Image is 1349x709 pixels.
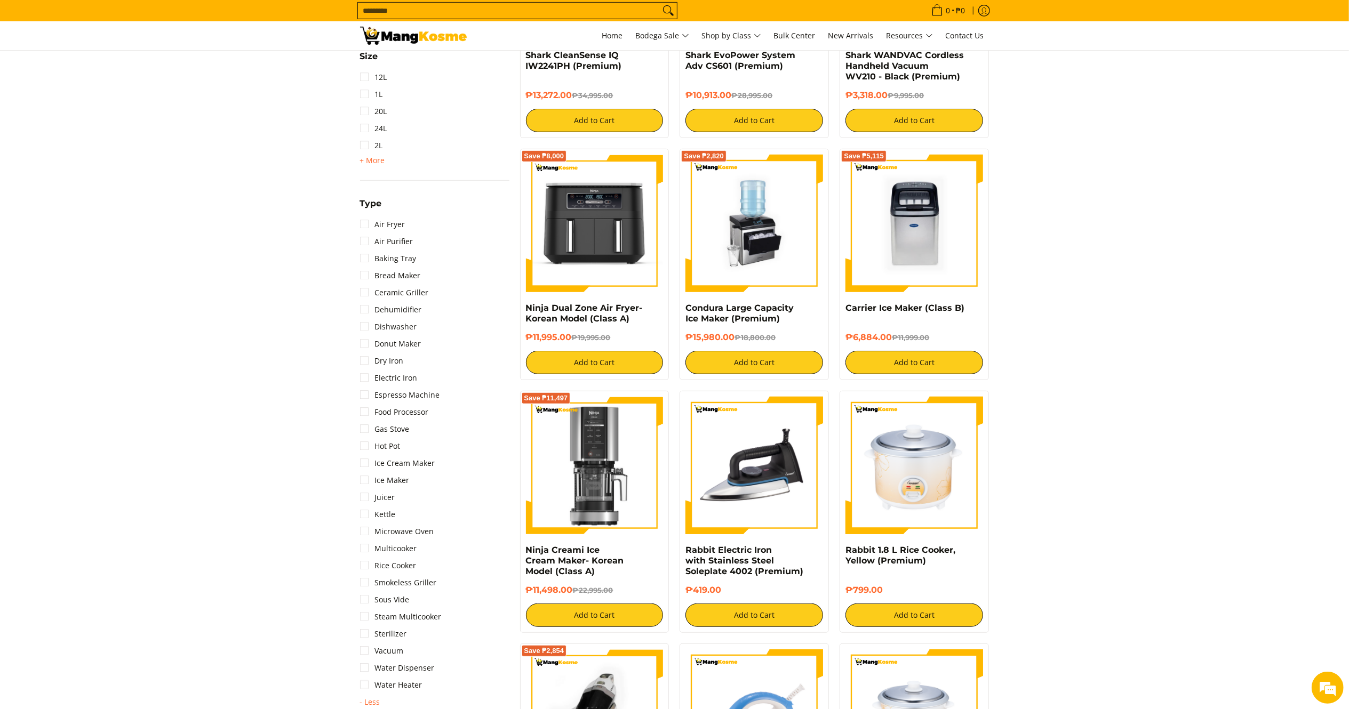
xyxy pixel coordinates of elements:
[360,574,437,591] a: Smokeless Griller
[685,545,803,576] a: Rabbit Electric Iron with Stainless Steel Soleplate 4002 (Premium)
[702,29,761,43] span: Shop by Class
[828,30,874,41] span: New Arrivals
[685,303,794,324] a: Condura Large Capacity Ice Maker (Premium)
[526,545,624,576] a: Ninja Creami Ice Cream Maker- Korean Model (Class A)
[360,523,434,540] a: Microwave Oven
[928,5,969,17] span: •
[360,52,378,69] summary: Open
[526,332,664,343] h6: ₱11,995.00
[360,301,422,318] a: Dehumidifier
[940,21,989,50] a: Contact Us
[360,659,435,676] a: Water Dispenser
[360,455,435,472] a: Ice Cream Maker
[526,90,664,101] h6: ₱13,272.00
[524,648,564,654] span: Save ₱2,854
[845,303,964,313] a: Carrier Ice Maker (Class B)
[697,21,767,50] a: Shop by Class
[685,397,823,534] img: https://mangkosme.com/products/rabbit-electric-iron-with-stainless-steel-soleplate-4002-class-a
[360,284,429,301] a: Ceramic Griller
[597,21,628,50] a: Home
[685,155,823,292] img: https://mangkosme.com/products/condura-large-capacity-ice-maker-premium
[774,30,816,41] span: Bulk Center
[685,603,823,627] button: Add to Cart
[360,154,385,167] summary: Open
[477,21,989,50] nav: Main Menu
[360,506,396,523] a: Kettle
[845,545,955,566] a: Rabbit 1.8 L Rice Cooker, Yellow (Premium)
[360,386,440,404] a: Espresso Machine
[845,603,983,627] button: Add to Cart
[845,332,983,343] h6: ₱6,884.00
[360,421,410,438] a: Gas Stove
[573,586,613,594] del: ₱22,995.00
[945,7,952,14] span: 0
[526,603,664,627] button: Add to Cart
[685,90,823,101] h6: ₱10,913.00
[735,333,776,342] del: ₱18,800.00
[360,676,422,694] a: Water Heater
[769,21,821,50] a: Bulk Center
[946,30,984,41] span: Contact Us
[685,50,795,71] a: Shark EvoPower System Adv CS601 (Premium)
[526,155,664,292] img: ninja-dual-zone-air-fryer-full-view-mang-kosme
[572,333,611,342] del: ₱19,995.00
[685,109,823,132] button: Add to Cart
[524,395,568,401] span: Save ₱11,497
[526,109,664,132] button: Add to Cart
[360,608,442,625] a: Steam Multicooker
[360,250,417,267] a: Baking Tray
[845,155,983,292] img: Carrier Ice Maker (Class B)
[845,109,983,132] button: Add to Cart
[845,90,983,101] h6: ₱3,318.00
[845,50,964,82] a: Shark WANDVAC Cordless Handheld Vacuum WV210 - Black (Premium)
[360,404,429,421] a: Food Processor
[526,585,664,595] h6: ₱11,498.00
[602,30,623,41] span: Home
[572,91,613,100] del: ₱34,995.00
[845,585,983,595] h6: ₱799.00
[823,21,879,50] a: New Arrivals
[360,267,421,284] a: Bread Maker
[360,86,383,103] a: 1L
[892,333,929,342] del: ₱11,999.00
[526,397,664,534] img: ninja-creami-ice-cream-maker-gray-korean-model-full-view-mang-kosme
[360,199,382,216] summary: Open
[360,591,410,608] a: Sous Vide
[360,369,418,386] a: Electric Iron
[685,332,823,343] h6: ₱15,980.00
[360,352,404,369] a: Dry Iron
[630,21,695,50] a: Bodega Sale
[360,438,401,455] a: Hot Pot
[360,120,387,137] a: 24L
[360,489,395,506] a: Juicer
[360,472,410,489] a: Ice Maker
[524,153,564,159] span: Save ₱8,000
[360,69,387,86] a: 12L
[731,91,772,100] del: ₱28,995.00
[526,303,643,324] a: Ninja Dual Zone Air Fryer- Korean Model (Class A)
[360,318,417,335] a: Dishwasher
[845,351,983,374] button: Add to Cart
[955,7,967,14] span: ₱0
[360,642,404,659] a: Vacuum
[360,233,413,250] a: Air Purifier
[360,103,387,120] a: 20L
[360,698,380,706] span: - Less
[360,216,405,233] a: Air Fryer
[881,21,938,50] a: Resources
[684,153,724,159] span: Save ₱2,820
[360,540,417,557] a: Multicooker
[526,50,622,71] a: Shark CleanSense IQ IW2241PH (Premium)
[526,351,664,374] button: Add to Cart
[360,625,407,642] a: Sterilizer
[360,137,383,154] a: 2L
[636,29,689,43] span: Bodega Sale
[845,397,983,534] img: https://mangkosme.com/products/rabbit-1-8-l-rice-cooker-yellow-class-a
[360,335,421,352] a: Donut Maker
[360,52,378,61] span: Size
[888,91,924,100] del: ₱9,995.00
[660,3,677,19] button: Search
[360,698,380,706] summary: Open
